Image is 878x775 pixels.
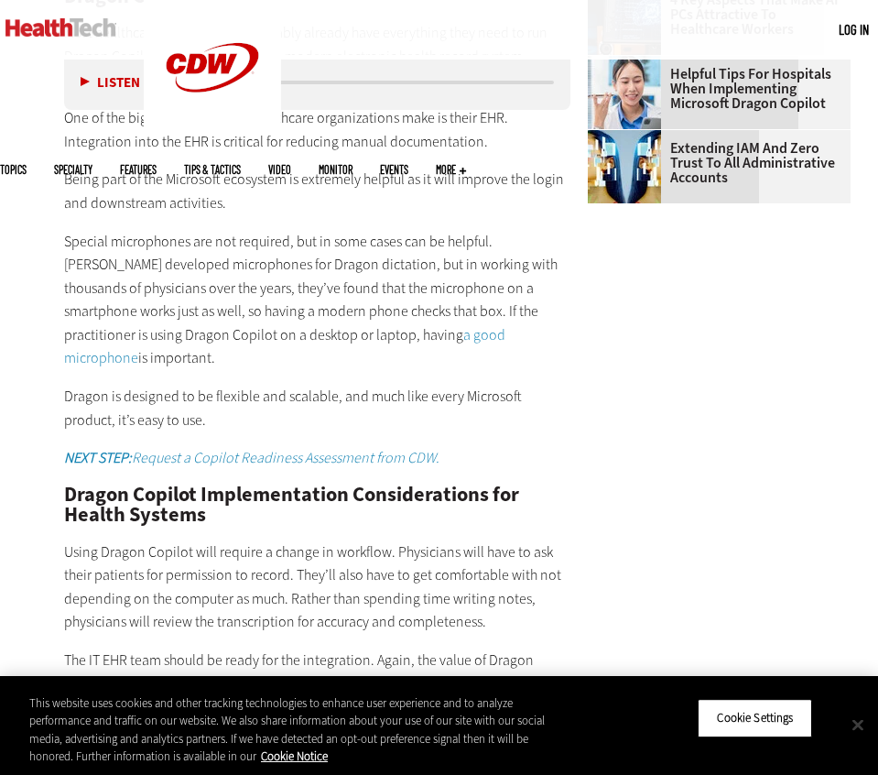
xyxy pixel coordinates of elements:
p: The IT EHR team should be ready for the integration. Again, the value of Dragon Copilot will be h... [64,649,570,719]
img: abstract image of woman with pixelated face [588,130,661,203]
a: CDW [144,121,281,140]
p: Special microphones are not required, but in some cases can be helpful. [PERSON_NAME] developed m... [64,230,570,371]
span: Specialty [54,164,92,175]
a: Tips & Tactics [184,164,241,175]
a: Features [120,164,157,175]
a: Extending IAM and Zero Trust to All Administrative Accounts [588,141,840,185]
span: More [436,164,466,175]
p: Using Dragon Copilot will require a change in workflow. Physicians will have to ask their patient... [64,540,570,634]
a: More information about your privacy [261,748,328,764]
a: abstract image of woman with pixelated face [588,130,670,145]
div: User menu [839,20,869,39]
a: MonITor [319,164,352,175]
a: reducing the time clinicians spend with documentation [211,674,542,693]
strong: NEXT STEP: [64,448,132,467]
a: Events [380,164,408,175]
p: Dragon is designed to be flexible and scalable, and much like every Microsoft product, it’s easy ... [64,385,570,431]
a: Video [268,164,291,175]
em: Request a Copilot Readiness Assessment from CDW. [64,448,439,467]
a: Log in [839,21,869,38]
h2: Dragon Copilot Implementation Considerations for Health Systems [64,485,570,526]
div: This website uses cookies and other tracking technologies to enhance user experience and to analy... [29,694,574,766]
img: Home [5,18,116,37]
button: Cookie Settings [698,699,812,737]
a: NEXT STEP:Request a Copilot Readiness Assessment from CDW. [64,448,439,467]
button: Close [838,704,878,745]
